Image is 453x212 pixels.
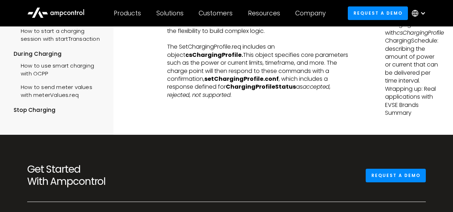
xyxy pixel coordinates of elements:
a: How to stop a charging session with stopTransaction [14,114,104,136]
a: Request a demo [348,6,408,20]
div: Solutions [156,9,184,17]
div: Products [114,9,141,17]
h2: Get Started With Ampcontrol [27,163,151,187]
em: csChargingProfile [396,29,444,37]
a: How to use smart charging with OCPP [14,58,104,80]
strong: setChargingProfile.conf [204,75,279,83]
a: How to send meter values with meterValues.req [14,80,104,101]
div: Resources [248,9,280,17]
div: Stop Charging [14,106,104,114]
div: Customers [199,9,233,17]
p: ‍ [167,35,354,43]
p: ChargingSchedule: describing the amount of power or current that can be delivered per time interval. [385,37,439,85]
p: Wrapping up: Real applications with EVSE Brands [385,85,439,109]
a: How to start a charging session with startTransaction [14,24,104,45]
a: Request a demo [366,169,426,182]
div: Company [295,9,326,17]
p: The SetChargingProfile.req includes an object This object specifies core parameters such as the p... [167,43,354,99]
strong: ChargingProfileStatus [226,83,296,91]
div: During Charging [14,50,104,58]
em: accepted, rejected, not supported [167,83,331,99]
p: Summary [385,109,439,117]
strong: csChargingProfile. [185,51,243,59]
